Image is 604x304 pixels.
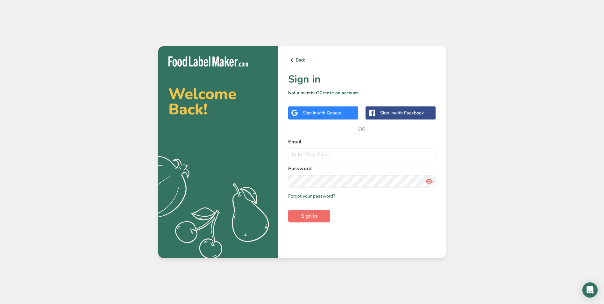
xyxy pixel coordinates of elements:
[303,110,341,116] div: Sign in
[288,138,436,146] label: Email
[288,56,436,64] a: Back
[168,86,268,117] h2: Welcome Back!
[288,72,436,87] h1: Sign in
[288,165,436,172] label: Password
[352,120,372,139] span: OR
[288,193,335,199] a: Forgot your password?
[288,210,330,222] button: Sign in
[301,212,317,220] span: Sign in
[288,148,436,161] input: Enter Your Email
[316,110,341,116] span: with Google
[168,56,248,67] img: Food Label Maker
[319,90,358,96] a: Create an account
[288,90,436,96] p: Not a member?
[380,110,424,116] div: Sign in
[394,110,424,116] span: with Facebook
[582,282,598,298] div: Open Intercom Messenger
